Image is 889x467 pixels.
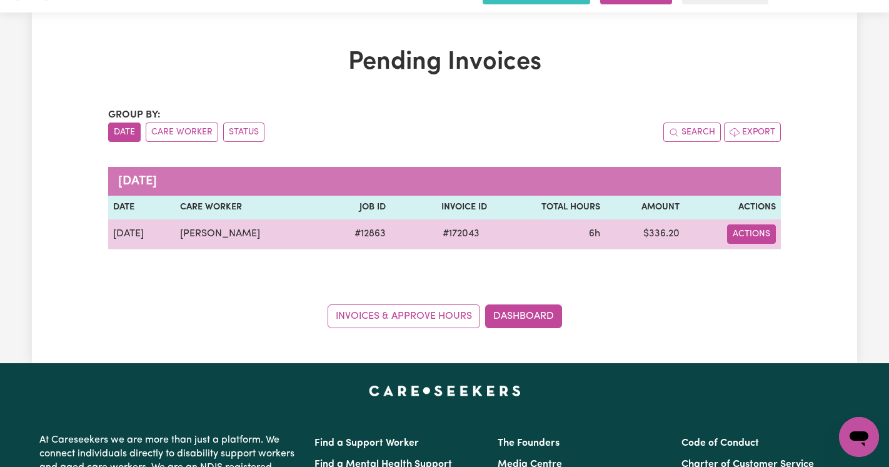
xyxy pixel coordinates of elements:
h1: Pending Invoices [108,48,781,78]
button: Search [663,123,721,142]
button: sort invoices by date [108,123,141,142]
caption: [DATE] [108,167,781,196]
th: Total Hours [492,196,605,219]
button: sort invoices by care worker [146,123,218,142]
td: [PERSON_NAME] [175,219,323,249]
a: Dashboard [485,304,562,328]
span: 6 hours [589,229,600,239]
a: Code of Conduct [681,438,759,448]
button: Actions [727,224,776,244]
th: Date [108,196,175,219]
a: Invoices & Approve Hours [328,304,480,328]
td: # 12863 [323,219,390,249]
td: $ 336.20 [605,219,684,249]
th: Care Worker [175,196,323,219]
a: Careseekers home page [369,386,521,396]
th: Amount [605,196,684,219]
td: [DATE] [108,219,175,249]
a: Find a Support Worker [314,438,419,448]
span: Group by: [108,110,161,120]
th: Invoice ID [391,196,493,219]
iframe: Button to launch messaging window [839,417,879,457]
th: Actions [685,196,781,219]
button: Export [724,123,781,142]
a: The Founders [498,438,560,448]
span: # 172043 [435,226,487,241]
button: sort invoices by paid status [223,123,264,142]
th: Job ID [323,196,390,219]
